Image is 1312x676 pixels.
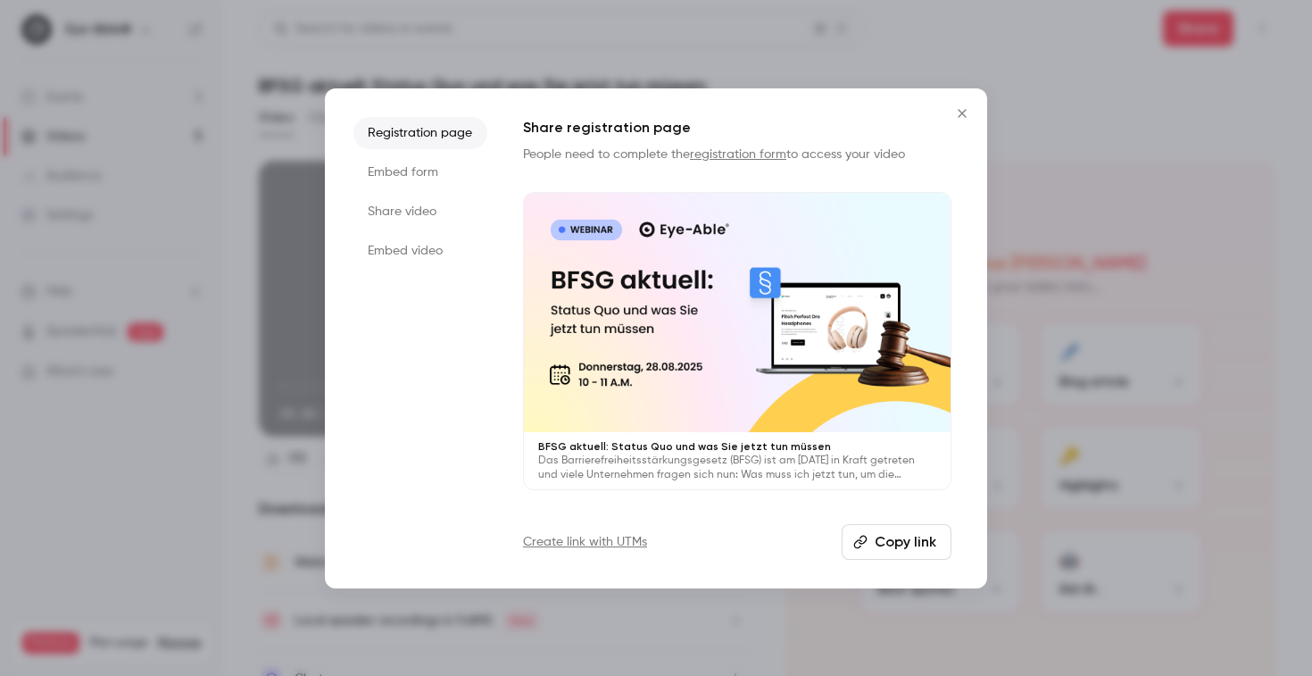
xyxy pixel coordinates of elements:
[842,524,951,560] button: Copy link
[538,439,936,454] p: BFSG aktuell: Status Quo und was Sie jetzt tun müssen
[538,454,936,482] p: Das Barrierefreiheitsstärkungsgesetz (BFSG) ist am [DATE] in Kraft getreten und viele Unternehmen...
[523,117,951,138] h1: Share registration page
[944,96,980,131] button: Close
[690,148,786,161] a: registration form
[353,196,487,228] li: Share video
[523,533,647,551] a: Create link with UTMs
[523,192,951,491] a: BFSG aktuell: Status Quo und was Sie jetzt tun müssenDas Barrierefreiheitsstärkungsgesetz (BFSG) ...
[523,146,951,163] p: People need to complete the to access your video
[353,156,487,188] li: Embed form
[353,117,487,149] li: Registration page
[353,235,487,267] li: Embed video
